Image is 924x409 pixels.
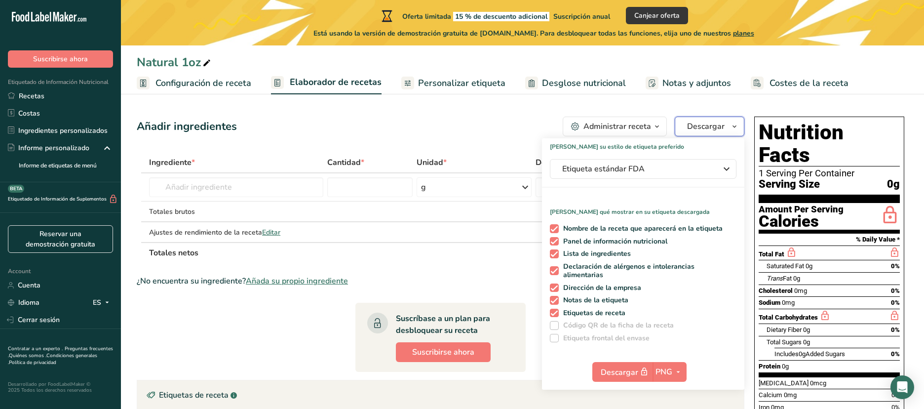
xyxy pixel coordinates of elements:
div: BETA [8,185,24,193]
span: 0g [782,363,789,370]
div: g [421,181,426,193]
div: Añadir ingredientes [137,119,237,135]
span: Unidad [417,157,447,168]
span: planes [733,29,754,38]
h1: Nutrition Facts [759,121,900,166]
a: Política de privacidad [9,359,56,366]
div: Natural 1oz [137,53,213,71]
span: Notas y adjuntos [662,77,731,90]
span: 0mcg [810,379,826,387]
div: Desarrollado por FoodLabelMaker © 2025 Todos los derechos reservados [8,381,113,393]
th: Totales netos [147,242,623,263]
div: Administrar receta [583,121,651,132]
a: Contratar a un experto . [8,345,63,352]
div: ES [93,297,113,309]
a: Desglose nutricional [525,72,626,94]
p: [PERSON_NAME] qué mostrar en su etiqueta descargada [542,200,744,216]
span: 0g [803,338,810,346]
div: Totales brutos [149,206,323,217]
span: Etiquetas de receta [559,309,626,318]
section: % Daily Value * [759,234,900,245]
span: Añada su propio ingrediente [246,275,348,287]
span: Saturated Fat [767,262,804,270]
span: Sodium [759,299,780,306]
button: Descargar [675,117,744,136]
a: Elaborador de recetas [271,71,382,95]
span: Código QR de la ficha de la receta [559,321,674,330]
span: 0g [799,350,806,358]
span: 0g [887,178,900,191]
span: PNG [655,366,672,378]
span: Protein [759,363,780,370]
span: Dietary Fiber [767,326,802,333]
span: Nombre de la receta que aparecerá en la etiqueta [559,224,723,233]
button: Etiqueta estándar FDA [550,159,736,179]
span: Total Fat [759,250,784,258]
a: Condiciones generales . [8,352,97,366]
span: Configuración de receta [155,77,251,90]
input: Añadir ingrediente [149,177,323,197]
span: 0% [891,350,900,358]
a: Idioma [8,294,39,311]
span: [MEDICAL_DATA] [759,379,808,387]
div: Ajustes de rendimiento de la receta [149,227,323,238]
span: Notas de la etiqueta [559,296,629,305]
span: Suscripción anual [553,12,610,21]
span: Suscribirse ahora [412,346,474,358]
span: 0mg [794,287,807,294]
span: Declaración de alérgenos e intolerancias alimentarias [559,262,733,280]
div: Calories [759,214,844,229]
span: Panel de información nutricional [559,237,668,246]
i: Trans [767,275,783,282]
a: Preguntas frecuentes . [8,345,113,359]
div: Open Intercom Messenger [890,375,914,399]
span: Descargar [601,366,650,378]
div: Informe personalizado [8,143,89,153]
span: Dirección de la empresa [559,284,642,292]
a: Reservar una demostración gratuita [8,225,113,253]
a: Costes de la receta [751,72,848,94]
span: 0mg [784,391,797,399]
span: Desglose nutricional [542,77,626,90]
span: Ingrediente [149,157,195,168]
span: 0mg [782,299,795,306]
div: Suscríbase a un plan para desbloquear su receta [396,313,506,336]
button: Descargar [592,362,653,382]
span: 0% [891,326,900,333]
button: PNG [653,362,687,382]
span: Serving Size [759,178,820,191]
span: Elaborador de recetas [290,76,382,89]
h1: [PERSON_NAME] su estilo de etiqueta preferido [542,138,744,151]
button: Administrar receta [563,117,667,136]
div: 1 Serving Per Container [759,168,900,178]
a: Personalizar etiqueta [401,72,505,94]
span: Está usando la versión de demostración gratuita de [DOMAIN_NAME]. Para desbloquear todas las func... [313,28,754,39]
span: Lista de ingredientes [559,249,631,258]
span: Fat [767,275,792,282]
span: 0g [806,262,812,270]
span: Calcium [759,391,782,399]
button: Suscribirse ahora [396,342,491,362]
button: Canjear oferta [626,7,688,24]
span: Total Carbohydrates [759,314,818,321]
span: Etiqueta frontal del envase [559,334,650,343]
span: Descargar [687,121,725,132]
a: Quiénes somos . [9,352,46,359]
button: Suscribirse ahora [8,50,113,68]
span: Editar [262,228,280,237]
span: Costes de la receta [770,77,848,90]
div: ¿No encuentra su ingrediente? [137,275,744,287]
span: 0% [891,262,900,270]
span: 0% [891,287,900,294]
span: Cholesterol [759,287,793,294]
span: 15 % de descuento adicional [453,12,549,21]
span: 0g [793,275,800,282]
span: Canjear oferta [634,10,680,21]
span: 0% [891,299,900,306]
div: Oferta limitada [380,10,610,22]
span: Suscribirse ahora [33,54,88,64]
span: 0g [803,326,810,333]
span: Cantidad [327,157,364,168]
span: Personalizar etiqueta [418,77,505,90]
span: Etiqueta estándar FDA [562,163,710,175]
